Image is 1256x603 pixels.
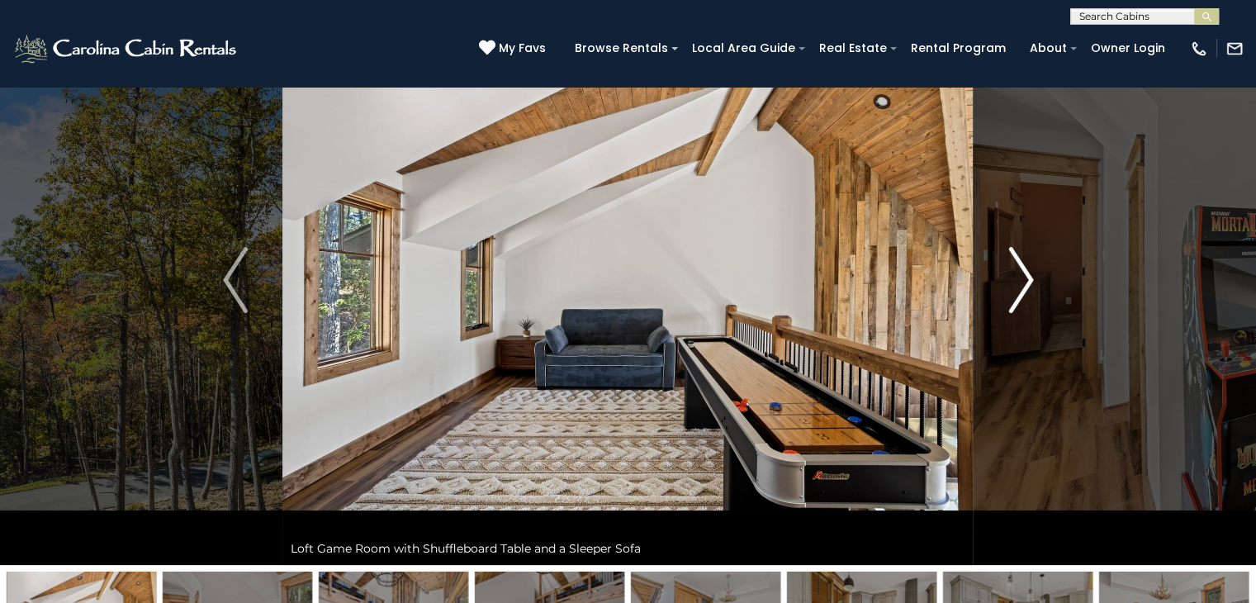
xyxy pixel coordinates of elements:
a: My Favs [479,40,550,58]
a: Local Area Guide [684,36,803,61]
a: Owner Login [1083,36,1173,61]
img: phone-regular-white.png [1190,40,1208,58]
a: Browse Rentals [566,36,676,61]
a: Real Estate [811,36,895,61]
img: mail-regular-white.png [1225,40,1244,58]
img: arrow [1008,247,1033,313]
img: White-1-2.png [12,32,241,65]
div: Loft Game Room with Shuffleboard Table and a Sleeper Sofa [282,532,973,565]
img: arrow [223,247,248,313]
a: Rental Program [903,36,1014,61]
a: About [1021,36,1075,61]
span: My Favs [499,40,546,57]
